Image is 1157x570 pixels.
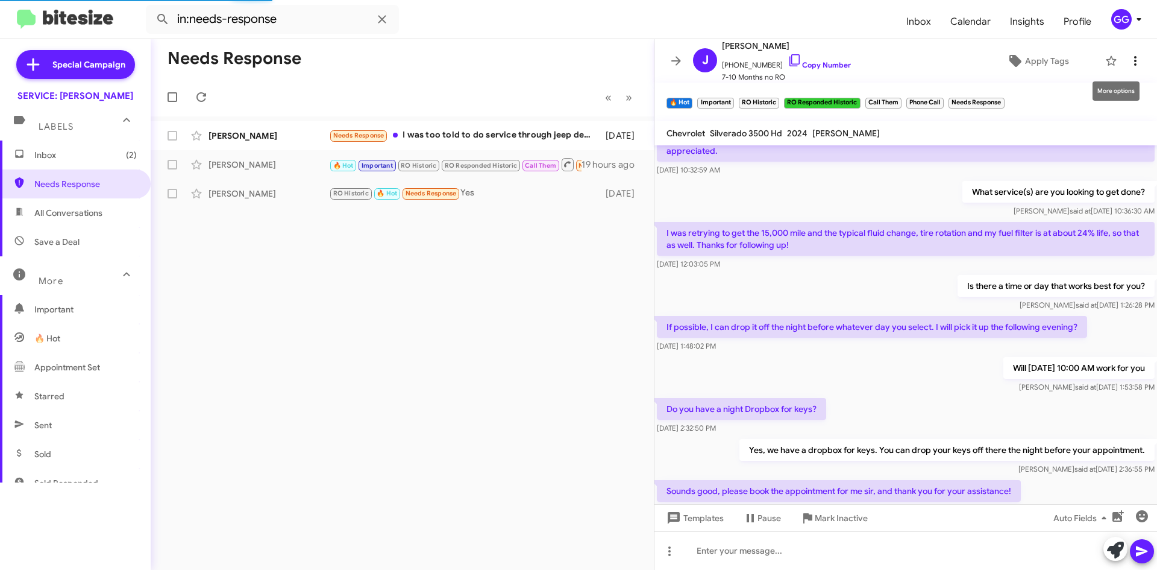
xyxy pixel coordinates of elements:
span: Special Campaign [52,59,125,71]
span: Auto Fields [1053,507,1111,529]
span: Mark Inactive [815,507,868,529]
span: said at [1075,382,1096,391]
span: [DATE] 12:03:05 PM [657,259,720,268]
span: [PHONE_NUMBER] [722,53,851,71]
div: [PERSON_NAME] [209,188,329,200]
span: « [605,90,612,105]
span: RO Responded Historic [445,162,517,169]
span: [PERSON_NAME] [DATE] 2:36:55 PM [1018,464,1155,473]
nav: Page navigation example [598,85,639,110]
span: Sent [34,419,52,431]
button: Pause [733,507,791,529]
a: Special Campaign [16,50,135,79]
div: [PERSON_NAME] [209,159,329,171]
p: Will [DATE] 10:00 AM work for you [1003,357,1155,379]
span: Needs Response [34,178,137,190]
a: Inbox [897,4,941,39]
span: Apply Tags [1025,50,1069,72]
div: [DATE] [600,130,644,142]
p: What service(s) are you looking to get done? [962,181,1155,203]
button: Mark Inactive [791,507,877,529]
span: Silverado 3500 Hd [710,128,782,139]
span: 🔥 Hot [333,162,354,169]
span: (2) [126,149,137,161]
div: More options [1093,81,1140,101]
span: Templates [664,507,724,529]
small: Call Them [865,98,901,109]
span: All Conversations [34,207,102,219]
span: Save a Deal [34,236,80,248]
div: [DATE] [600,188,644,200]
button: Next [618,85,639,110]
span: said at [1076,300,1097,309]
p: Is there a time or day that works best for you? [958,275,1155,297]
button: Apply Tags [976,50,1099,72]
span: [PERSON_NAME] [722,39,851,53]
div: 19 hours ago [582,159,644,171]
span: Call Them [525,162,556,169]
div: [PERSON_NAME] [209,130,329,142]
button: GG [1101,9,1144,30]
small: RO Historic [739,98,779,109]
button: Auto Fields [1044,507,1121,529]
small: Needs Response [948,98,1004,109]
div: SERVICE: [PERSON_NAME] [17,90,133,102]
span: said at [1070,206,1091,215]
small: Important [697,98,733,109]
span: [DATE] 10:32:59 AM [657,165,720,174]
span: Important [362,162,393,169]
span: Pause [757,507,781,529]
input: Search [146,5,399,34]
span: RO Historic [401,162,436,169]
div: I was too told to do service through jeep dealer ... at least until warranty factory warranty exp... [329,128,600,142]
span: [PERSON_NAME] [812,128,880,139]
span: 🔥 Hot [34,332,60,344]
span: Needs Response [578,162,630,169]
span: said at [1074,464,1096,473]
span: More [39,276,63,287]
p: Do you have a night Dropbox for keys? [657,398,826,420]
span: [PERSON_NAME] [DATE] 10:36:30 AM [1014,206,1155,215]
a: Insights [1000,4,1054,39]
div: GG [1111,9,1132,30]
span: Needs Response [333,131,384,139]
p: Yes, we have a dropbox for keys. You can drop your keys off there the night before your appointment. [739,439,1155,461]
span: RO Historic [333,189,369,197]
a: Profile [1054,4,1101,39]
span: Starred [34,390,64,402]
p: I was retrying to get the 15,000 mile and the typical fluid change, tire rotation and my fuel fil... [657,222,1155,256]
span: [DATE] 2:32:50 PM [657,423,716,432]
small: 🔥 Hot [666,98,692,109]
span: 2024 [787,128,807,139]
a: Copy Number [788,60,851,69]
button: Templates [654,507,733,529]
div: Sounds good, please book the appointment for me sir, and thank you for your assistance! [329,157,582,172]
span: Appointment Set [34,361,100,373]
span: [PERSON_NAME] [DATE] 1:53:58 PM [1019,382,1155,391]
span: Sold Responded [34,477,98,489]
small: Phone Call [906,98,944,109]
a: Calendar [941,4,1000,39]
span: Needs Response [406,189,457,197]
small: RO Responded Historic [784,98,860,109]
span: » [626,90,632,105]
div: Yes [329,186,600,200]
span: [PERSON_NAME] [DATE] 1:26:28 PM [1020,300,1155,309]
span: Chevrolet [666,128,705,139]
span: [DATE] 1:48:02 PM [657,341,716,350]
span: 🔥 Hot [377,189,397,197]
span: Important [34,303,137,315]
p: Sounds good, please book the appointment for me sir, and thank you for your assistance! [657,480,1021,502]
button: Previous [598,85,619,110]
p: If possible, I can drop it off the night before whatever day you select. I will pick it up the fo... [657,316,1087,338]
span: Inbox [34,149,137,161]
span: Sold [34,448,51,460]
span: Labels [39,121,74,132]
span: 7-10 Months no RO [722,71,851,83]
h1: Needs Response [168,49,301,68]
span: J [702,51,709,70]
